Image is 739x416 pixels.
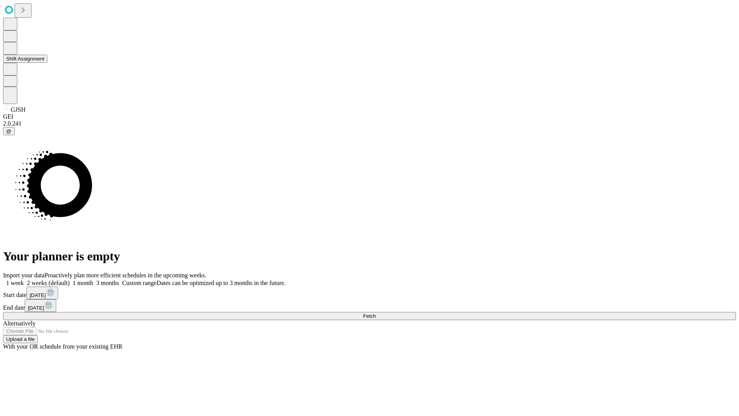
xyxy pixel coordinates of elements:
[3,55,47,63] button: Shift Assignment
[25,299,56,312] button: [DATE]
[6,128,12,134] span: @
[45,272,206,278] span: Proactively plan more efficient schedules in the upcoming weeks.
[11,106,25,113] span: GJSH
[3,299,736,312] div: End date
[27,287,58,299] button: [DATE]
[30,292,46,298] span: [DATE]
[6,280,24,286] span: 1 week
[3,343,122,350] span: With your OR schedule from your existing EHR
[28,305,44,311] span: [DATE]
[3,312,736,320] button: Fetch
[3,120,736,127] div: 2.0.241
[3,249,736,263] h1: Your planner is empty
[3,113,736,120] div: GEI
[96,280,119,286] span: 3 months
[3,272,45,278] span: Import your data
[157,280,286,286] span: Dates can be optimized up to 3 months in the future.
[3,127,15,135] button: @
[3,335,38,343] button: Upload a file
[363,313,376,319] span: Fetch
[27,280,70,286] span: 2 weeks (default)
[122,280,156,286] span: Custom range
[73,280,93,286] span: 1 month
[3,320,35,327] span: Alternatively
[3,287,736,299] div: Start date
